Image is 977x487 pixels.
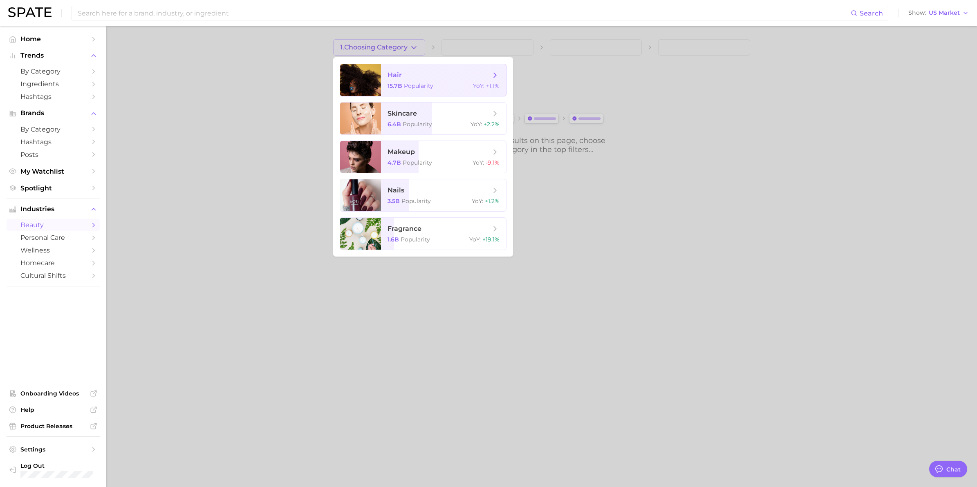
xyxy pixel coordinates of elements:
[473,159,484,166] span: YoY :
[7,460,100,481] a: Log out. Currently logged in with e-mail fadlawan@pwcosmetics.com.
[20,80,86,88] span: Ingredients
[388,121,401,128] span: 6.4b
[7,90,100,103] a: Hashtags
[7,182,100,194] a: Spotlight
[20,259,86,267] span: homecare
[333,57,513,257] ul: 1.Choosing Category
[7,420,100,432] a: Product Releases
[7,49,100,62] button: Trends
[388,236,399,243] span: 1.6b
[471,121,482,128] span: YoY :
[7,231,100,244] a: personal care
[908,11,926,15] span: Show
[20,151,86,159] span: Posts
[20,462,104,469] span: Log Out
[906,8,971,18] button: ShowUS Market
[7,219,100,231] a: beauty
[388,71,402,79] span: hair
[484,121,500,128] span: +2.2%
[20,52,86,59] span: Trends
[401,236,430,243] span: Popularity
[7,78,100,90] a: Ingredients
[388,197,400,205] span: 3.5b
[7,244,100,257] a: wellness
[472,197,483,205] span: YoY :
[388,148,415,156] span: makeup
[20,138,86,146] span: Hashtags
[388,159,401,166] span: 4.7b
[7,257,100,269] a: homecare
[7,65,100,78] a: by Category
[485,197,500,205] span: +1.2%
[8,7,52,17] img: SPATE
[482,236,500,243] span: +19.1%
[929,11,960,15] span: US Market
[20,272,86,279] span: cultural shifts
[860,9,883,17] span: Search
[20,67,86,75] span: by Category
[7,123,100,136] a: by Category
[20,446,86,453] span: Settings
[20,221,86,229] span: beauty
[7,443,100,456] a: Settings
[404,82,433,89] span: Popularity
[388,82,402,89] span: 15.7b
[388,225,421,232] span: fragrance
[20,234,86,241] span: personal care
[7,203,100,215] button: Industries
[20,422,86,430] span: Product Releases
[7,33,100,45] a: Home
[20,184,86,192] span: Spotlight
[7,148,100,161] a: Posts
[486,159,500,166] span: -9.1%
[403,159,432,166] span: Popularity
[7,404,100,416] a: Help
[7,387,100,400] a: Onboarding Videos
[20,109,86,117] span: Brands
[486,82,500,89] span: +1.1%
[388,186,404,194] span: nails
[20,246,86,254] span: wellness
[20,168,86,175] span: My Watchlist
[469,236,481,243] span: YoY :
[20,390,86,397] span: Onboarding Videos
[20,406,86,413] span: Help
[20,93,86,101] span: Hashtags
[388,109,417,117] span: skincare
[20,35,86,43] span: Home
[403,121,432,128] span: Popularity
[473,82,484,89] span: YoY :
[20,206,86,213] span: Industries
[77,6,851,20] input: Search here for a brand, industry, or ingredient
[7,269,100,282] a: cultural shifts
[7,165,100,178] a: My Watchlist
[7,136,100,148] a: Hashtags
[20,125,86,133] span: by Category
[401,197,431,205] span: Popularity
[7,107,100,119] button: Brands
